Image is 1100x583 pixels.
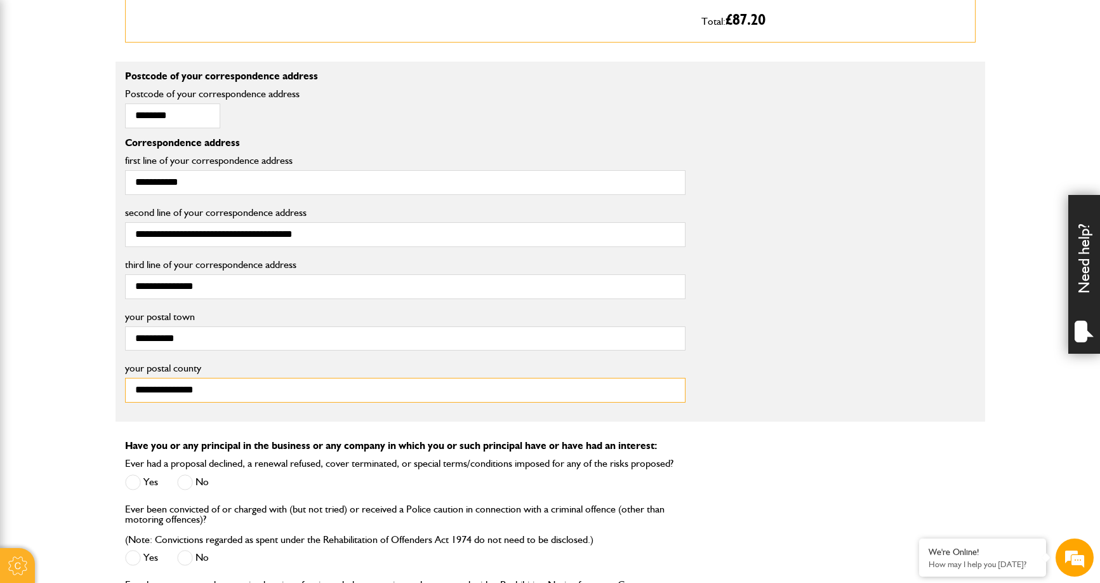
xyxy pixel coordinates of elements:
input: Enter your email address [17,155,232,183]
p: Have you or any principal in the business or any company in which you or such principal have or h... [125,441,976,451]
img: d_20077148190_company_1631870298795_20077148190 [22,70,53,88]
p: Postcode of your correspondence address [125,71,686,81]
label: No [177,474,209,490]
input: Enter your phone number [17,192,232,220]
label: Yes [125,474,158,490]
label: Postcode of your correspondence address [125,89,319,99]
div: Minimize live chat window [208,6,239,37]
span: £ [726,13,765,28]
label: second line of your correspondence address [125,208,686,218]
label: No [177,550,209,566]
label: Yes [125,550,158,566]
input: Enter your last name [17,117,232,145]
label: third line of your correspondence address [125,260,686,270]
label: first line of your correspondence address [125,156,686,166]
p: How may I help you today? [929,560,1037,569]
div: Need help? [1068,195,1100,354]
div: We're Online! [929,547,1037,558]
span: 87.20 [732,13,765,28]
p: Total: [701,8,965,32]
label: Ever been convicted of or charged with (but not tried) or received a Police caution in connection... [125,504,686,545]
em: Start Chat [173,391,230,408]
p: Correspondence address [125,138,686,148]
label: your postal county [125,363,686,373]
div: Chat with us now [66,71,213,88]
label: your postal town [125,312,686,322]
label: Ever had a proposal declined, a renewal refused, cover terminated, or special terms/conditions im... [125,459,673,469]
textarea: Type your message and hit 'Enter' [17,230,232,380]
